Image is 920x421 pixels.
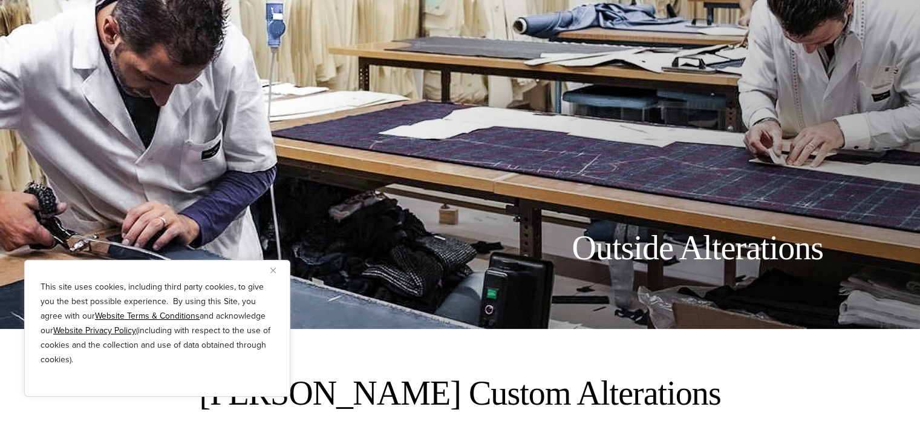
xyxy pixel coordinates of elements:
h2: [PERSON_NAME] Custom Alterations [152,371,769,415]
img: Close [270,268,276,273]
a: Website Privacy Policy [53,324,136,337]
p: This site uses cookies, including third party cookies, to give you the best possible experience. ... [41,280,274,367]
h1: Outside Alterations [572,228,823,268]
button: Close [270,263,285,277]
a: Website Terms & Conditions [95,310,200,322]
